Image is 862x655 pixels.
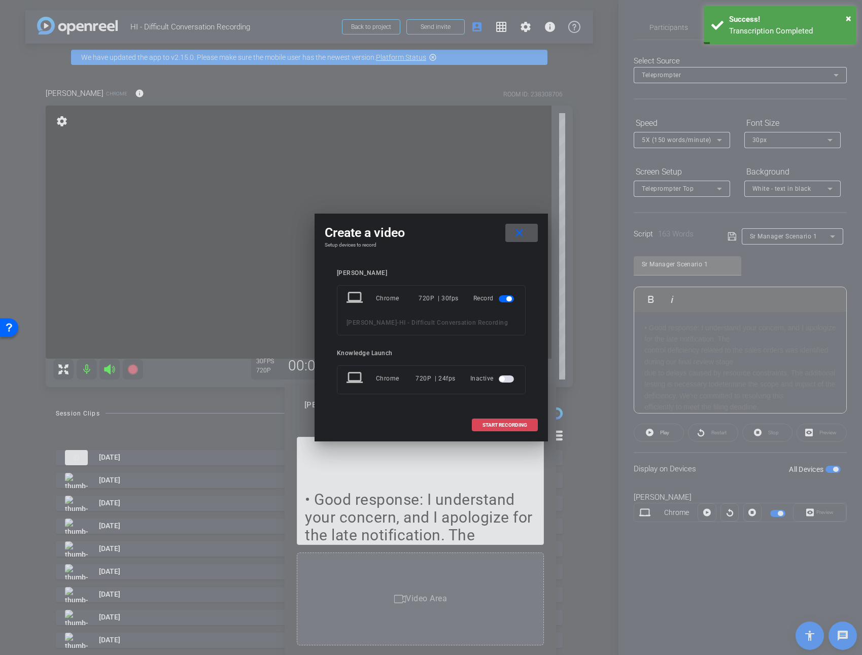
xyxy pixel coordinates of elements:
div: Chrome [376,369,416,388]
div: Transcription Completed [729,25,848,37]
div: Success! [729,14,848,25]
span: HI - Difficult Conversation Recording [399,319,508,326]
span: [PERSON_NAME] [347,319,397,326]
div: [PERSON_NAME] [337,269,526,277]
span: - [397,319,399,326]
div: Create a video [325,224,538,242]
span: × [846,12,851,24]
mat-icon: close [513,227,526,239]
div: 720P | 24fps [416,369,456,388]
button: Close [846,11,851,26]
mat-icon: laptop [347,369,365,388]
button: START RECORDING [472,419,538,431]
div: Inactive [470,369,516,388]
h4: Setup devices to record [325,242,538,248]
div: Record [473,289,516,307]
div: 720P | 30fps [419,289,459,307]
mat-icon: laptop [347,289,365,307]
div: Chrome [376,289,419,307]
span: START RECORDING [482,423,527,428]
div: Knowledge Launch [337,350,526,357]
